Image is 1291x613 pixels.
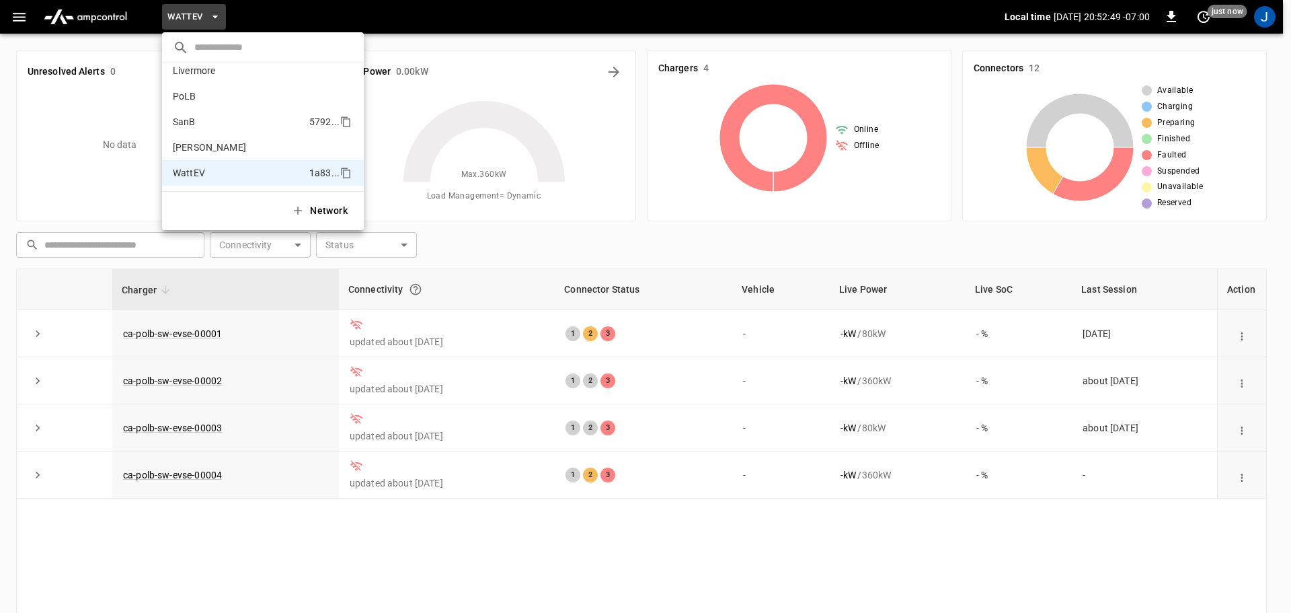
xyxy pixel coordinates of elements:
p: SanB [173,115,196,129]
p: Livermore [173,64,215,77]
p: [PERSON_NAME] [173,141,246,154]
button: Network [283,197,358,225]
div: copy [339,114,354,130]
div: copy [339,165,354,181]
p: WattEV [173,166,205,180]
p: PoLB [173,89,196,103]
